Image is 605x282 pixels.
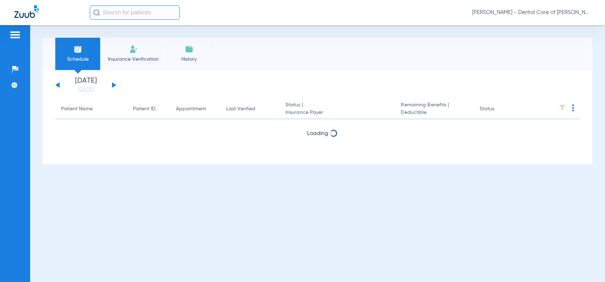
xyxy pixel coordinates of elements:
[474,99,522,119] th: Status
[226,105,274,113] div: Last Verified
[172,56,206,63] span: History
[133,105,155,113] div: Patient ID
[61,105,121,113] div: Patient Name
[472,9,591,16] span: [PERSON_NAME] - Dental Care of [PERSON_NAME]
[307,131,328,137] span: Loading
[64,77,107,93] li: [DATE]
[285,109,389,116] span: Insurance Payer
[176,105,215,113] div: Appointment
[129,45,138,54] img: Manual Insurance Verification
[106,56,161,63] span: Insurance Verification
[9,31,21,39] img: hamburger-icon
[61,56,95,63] span: Schedule
[74,45,82,54] img: Schedule
[64,86,107,93] a: [DATE]
[61,105,93,113] div: Patient Name
[280,99,395,119] th: Status |
[176,105,206,113] div: Appointment
[226,105,255,113] div: Last Verified
[401,109,468,116] span: Deductible
[572,104,574,111] img: group-dot-blue.svg
[133,105,164,113] div: Patient ID
[14,5,39,18] img: Zuub Logo
[90,5,180,20] input: Search for patients
[185,45,194,54] img: History
[559,104,566,111] img: filter.svg
[93,9,100,16] img: Search Icon
[395,99,474,119] th: Remaining Benefits |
